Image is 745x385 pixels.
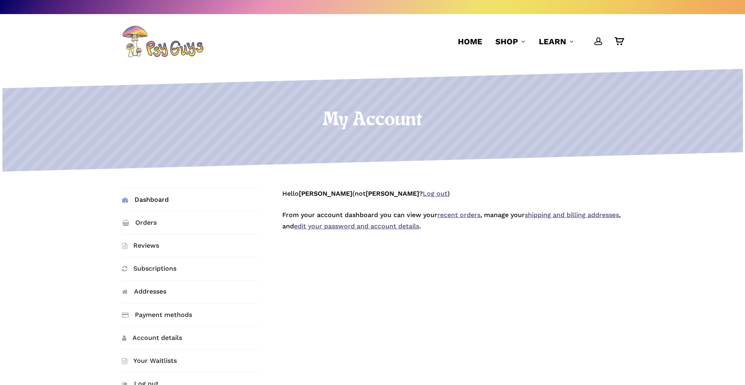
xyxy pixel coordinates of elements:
a: Account details [122,327,261,349]
a: Orders [122,211,261,234]
nav: Main Menu [451,14,623,69]
a: Subscriptions [122,257,261,280]
span: Shop [495,37,518,46]
a: Learn [539,36,574,47]
a: Payment methods [122,304,261,326]
strong: [PERSON_NAME] [366,190,419,197]
a: recent orders [437,211,480,219]
a: Dashboard [122,188,261,211]
a: shipping and billing addresses [525,211,619,219]
img: PsyGuys [122,25,203,58]
span: Learn [539,37,566,46]
a: Home [458,36,482,47]
a: edit your password and account details [294,222,419,230]
a: Cart [615,37,623,46]
a: Reviews [122,234,261,257]
a: Your Waitlists [122,350,261,372]
a: Log out [423,190,447,197]
p: From your account dashboard you can view your , manage your , and . [282,209,623,242]
a: Addresses [122,281,261,303]
a: Shop [495,36,526,47]
p: Hello (not ? ) [282,188,623,209]
span: Home [458,37,482,46]
strong: [PERSON_NAME] [299,190,352,197]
